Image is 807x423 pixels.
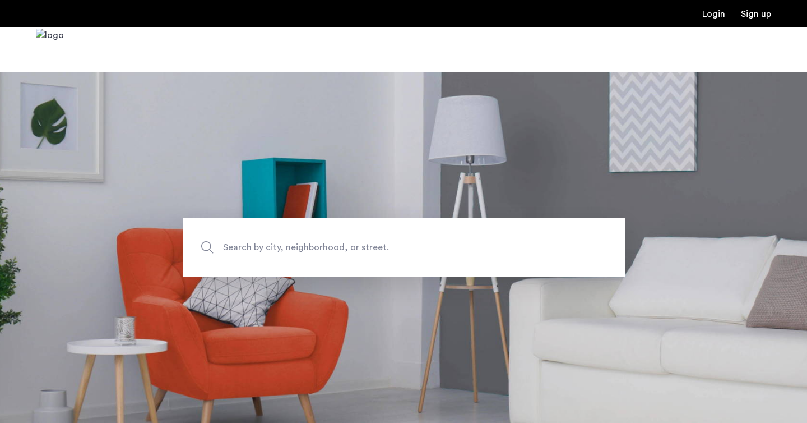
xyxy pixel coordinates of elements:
a: Login [702,10,725,19]
a: Registration [741,10,771,19]
span: Search by city, neighborhood, or street. [223,240,532,255]
a: Cazamio Logo [36,29,64,71]
input: Apartment Search [183,218,625,277]
img: logo [36,29,64,71]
